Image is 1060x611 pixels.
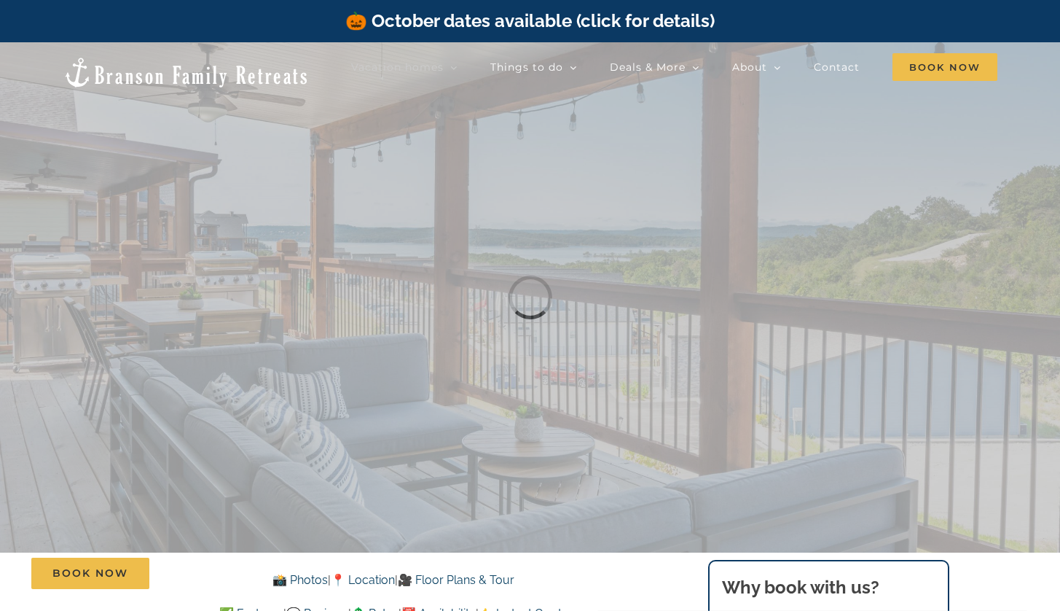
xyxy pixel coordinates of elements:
span: Deals & More [610,62,686,72]
a: Things to do [490,52,577,82]
span: Vacation homes [351,62,444,72]
span: Book Now [892,53,997,81]
a: Vacation homes [351,52,458,82]
a: About [732,52,781,82]
span: Things to do [490,62,563,72]
span: About [732,62,767,72]
nav: Main Menu [351,52,997,82]
span: Contact [814,62,860,72]
a: Deals & More [610,52,699,82]
a: 🎃 October dates available (click for details) [345,10,715,31]
span: Book Now [52,567,128,580]
a: Contact [814,52,860,82]
img: Branson Family Retreats Logo [63,56,310,89]
a: Book Now [31,558,149,589]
